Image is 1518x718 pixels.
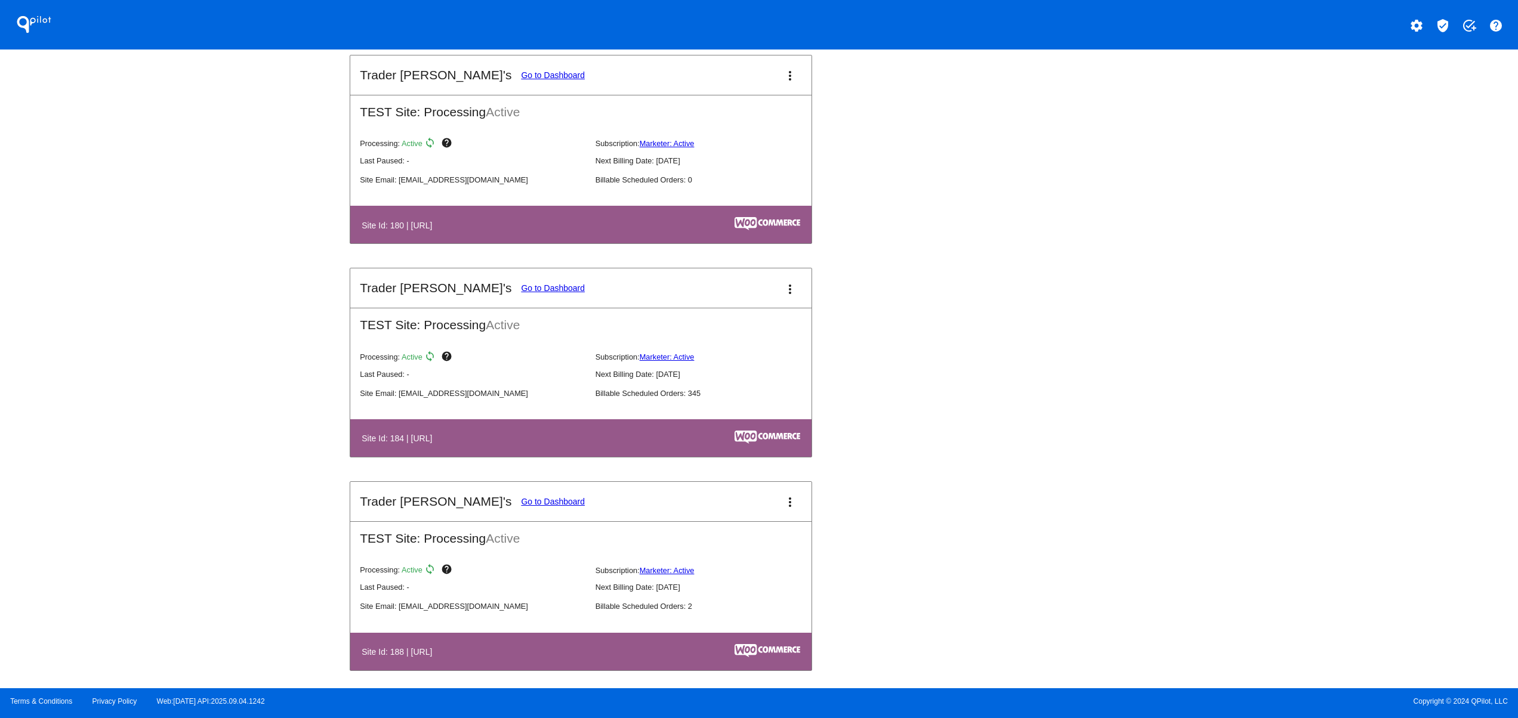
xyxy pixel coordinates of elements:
a: Marketer: Active [640,352,695,361]
mat-icon: help [441,564,455,578]
img: c53aa0e5-ae75-48aa-9bee-956650975ee5 [735,217,800,230]
p: Processing: [360,351,585,365]
p: Processing: [360,137,585,151]
h4: Site Id: 184 | [URL] [362,434,438,443]
p: Next Billing Date: [DATE] [596,156,821,165]
mat-icon: help [1489,18,1503,33]
span: Active [486,105,520,119]
h2: Trader [PERSON_NAME]'s [360,281,511,295]
p: Last Paused: - [360,370,585,379]
span: Active [486,531,520,545]
a: Terms & Conditions [10,697,72,705]
p: Subscription: [596,566,821,575]
p: Billable Scheduled Orders: 0 [596,175,821,184]
mat-icon: sync [424,137,439,151]
mat-icon: sync [424,351,439,365]
p: Last Paused: - [360,583,585,592]
a: Go to Dashboard [521,283,585,293]
img: c53aa0e5-ae75-48aa-9bee-956650975ee5 [735,644,800,657]
span: Copyright © 2024 QPilot, LLC [769,697,1508,705]
a: Go to Dashboard [521,70,585,80]
p: Last Paused: - [360,156,585,165]
span: Active [402,139,422,148]
mat-icon: help [441,351,455,365]
a: Go to Dashboard [521,497,585,506]
mat-icon: add_task [1462,18,1476,33]
p: Processing: [360,564,585,578]
span: Active [402,566,422,575]
h4: Site Id: 180 | [URL] [362,221,438,230]
p: Next Billing Date: [DATE] [596,370,821,379]
p: Site Email: [EMAIL_ADDRESS][DOMAIN_NAME] [360,389,585,398]
a: Marketer: Active [640,566,695,575]
mat-icon: sync [424,564,439,578]
p: Site Email: [EMAIL_ADDRESS][DOMAIN_NAME] [360,175,585,184]
h2: Trader [PERSON_NAME]'s [360,494,511,509]
h2: TEST Site: Processing [350,308,812,332]
h2: TEST Site: Processing [350,522,812,546]
h4: Site Id: 188 | [URL] [362,647,438,657]
p: Subscription: [596,352,821,361]
a: Web:[DATE] API:2025.09.04.1242 [157,697,265,705]
span: Active [486,318,520,332]
img: c53aa0e5-ae75-48aa-9bee-956650975ee5 [735,431,800,444]
p: Billable Scheduled Orders: 2 [596,602,821,611]
p: Site Email: [EMAIL_ADDRESS][DOMAIN_NAME] [360,602,585,611]
p: Next Billing Date: [DATE] [596,583,821,592]
span: Active [402,352,422,361]
mat-icon: more_vert [783,282,797,296]
h1: QPilot [10,13,58,36]
mat-icon: verified_user [1436,18,1450,33]
h2: TEST Site: Processing [350,95,812,119]
h2: Trader [PERSON_NAME]'s [360,68,511,82]
p: Subscription: [596,139,821,148]
mat-icon: more_vert [783,69,797,83]
p: Billable Scheduled Orders: 345 [596,389,821,398]
mat-icon: settings [1409,18,1424,33]
a: Privacy Policy [92,697,137,705]
mat-icon: more_vert [783,495,797,509]
mat-icon: help [441,137,455,151]
a: Marketer: Active [640,139,695,148]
